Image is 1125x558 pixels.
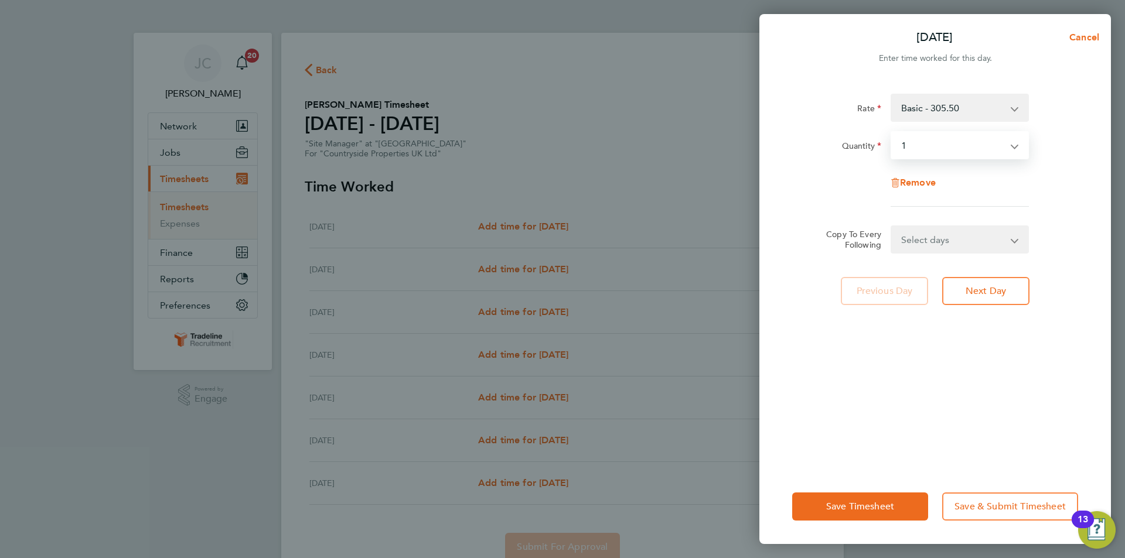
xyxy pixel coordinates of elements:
[792,492,928,521] button: Save Timesheet
[817,229,881,250] label: Copy To Every Following
[916,29,953,46] p: [DATE]
[942,277,1029,305] button: Next Day
[759,52,1111,66] div: Enter time worked for this day.
[1078,511,1116,549] button: Open Resource Center, 13 new notifications
[1066,32,1099,43] span: Cancel
[857,103,881,117] label: Rate
[842,141,881,155] label: Quantity
[966,285,1006,297] span: Next Day
[891,178,936,187] button: Remove
[826,501,894,512] span: Save Timesheet
[954,501,1066,512] span: Save & Submit Timesheet
[1051,26,1111,49] button: Cancel
[900,177,936,188] span: Remove
[1078,519,1088,535] div: 13
[942,492,1078,521] button: Save & Submit Timesheet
